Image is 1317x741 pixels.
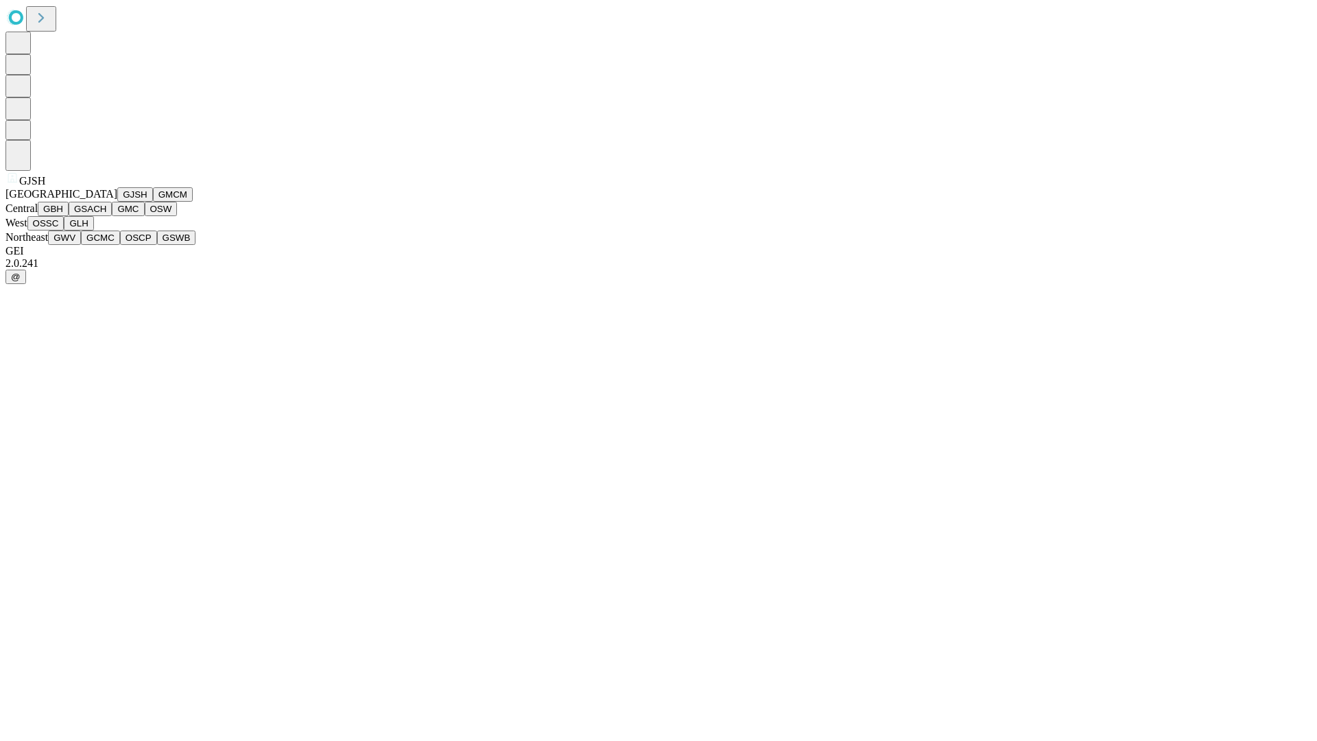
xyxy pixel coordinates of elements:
button: GBH [38,202,69,216]
button: @ [5,270,26,284]
div: 2.0.241 [5,257,1312,270]
button: GMC [112,202,144,216]
span: GJSH [19,175,45,187]
button: GSWB [157,231,196,245]
button: OSW [145,202,178,216]
span: [GEOGRAPHIC_DATA] [5,188,117,200]
div: GEI [5,245,1312,257]
span: Northeast [5,231,48,243]
button: GCMC [81,231,120,245]
span: @ [11,272,21,282]
button: GSACH [69,202,112,216]
button: GLH [64,216,93,231]
button: GJSH [117,187,153,202]
button: GMCM [153,187,193,202]
button: OSCP [120,231,157,245]
span: West [5,217,27,228]
button: OSSC [27,216,64,231]
button: GWV [48,231,81,245]
span: Central [5,202,38,214]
